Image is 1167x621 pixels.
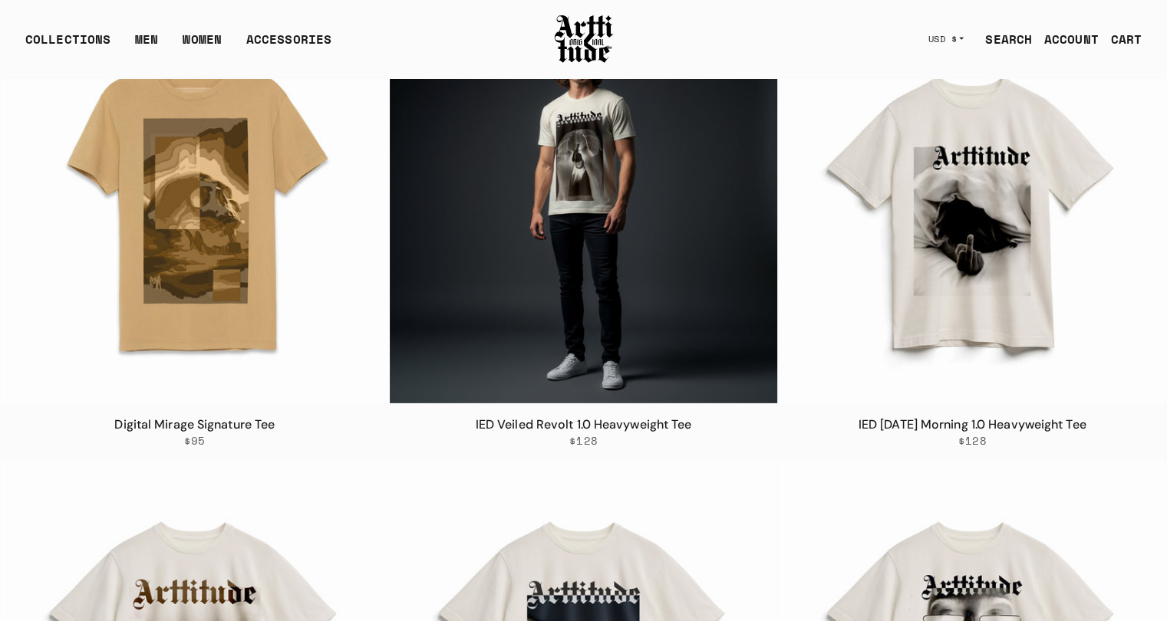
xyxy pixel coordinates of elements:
[1032,24,1099,54] a: ACCOUNT
[246,30,331,61] div: ACCESSORIES
[184,434,206,448] span: $95
[569,434,598,448] span: $128
[1,15,389,403] img: Digital Mirage Signature Tee
[476,416,692,432] a: IED Veiled Revolt 1.0 Heavyweight Tee
[553,13,615,65] img: Arttitude
[1,15,389,403] a: Digital Mirage Signature TeeDigital Mirage Signature Tee
[778,15,1166,403] a: IED Monday Morning 1.0 Heavyweight TeeIED Monday Morning 1.0 Heavyweight Tee
[390,15,778,403] a: IED Veiled Revolt 1.0 Heavyweight TeeIED Veiled Revolt 1.0 Heavyweight Tee
[25,30,110,61] div: COLLECTIONS
[919,22,974,56] button: USD $
[973,24,1032,54] a: SEARCH
[13,30,344,61] ul: Main navigation
[1111,30,1142,48] div: CART
[928,33,958,45] span: USD $
[778,15,1166,403] img: IED Monday Morning 1.0 Heavyweight Tee
[1099,24,1142,54] a: Open cart
[135,30,158,61] a: MEN
[859,416,1086,432] a: IED [DATE] Morning 1.0 Heavyweight Tee
[114,416,275,432] a: Digital Mirage Signature Tee
[958,434,987,448] span: $128
[183,30,222,61] a: WOMEN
